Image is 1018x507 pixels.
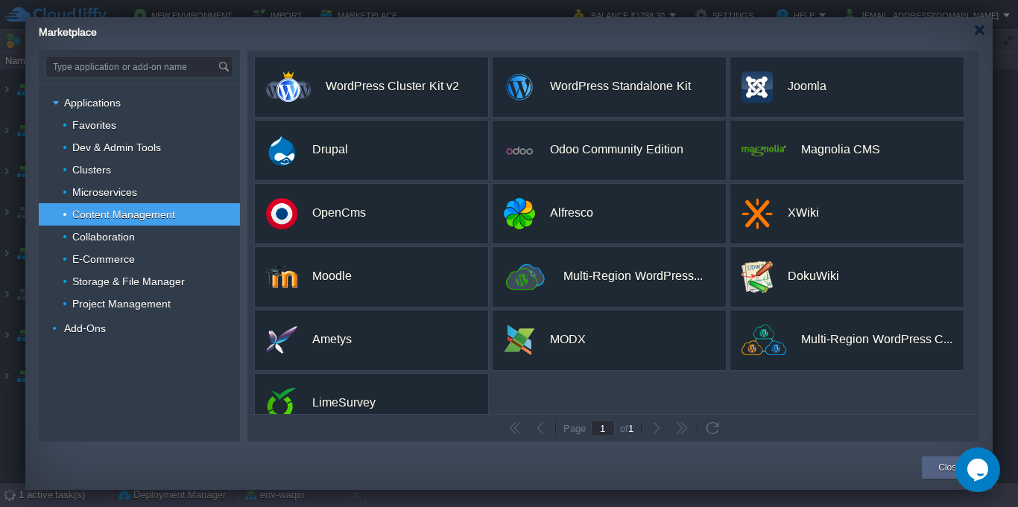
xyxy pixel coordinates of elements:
[558,423,591,433] div: Page
[938,460,961,475] button: Close
[788,197,819,229] div: XWiki
[742,325,786,355] img: 82dark-back-01.svg
[628,423,633,434] span: 1
[312,197,366,229] div: OpenCms
[312,387,376,418] div: LimeSurvey
[266,388,297,419] img: limesurvey.png
[312,134,348,165] div: Drupal
[71,185,139,199] a: Microservices
[71,141,163,154] a: Dev & Admin Tools
[504,135,535,166] img: odoo-logo.png
[504,261,548,293] img: new-logo-multiregion-standalone.svg
[266,325,297,356] img: public.php
[63,322,108,335] a: Add-Ons
[742,71,773,103] img: joomla.png
[266,135,297,166] img: Drupal.png
[71,163,113,176] a: Clusters
[312,324,352,355] div: Ametys
[39,26,97,38] span: Marketplace
[801,134,880,165] div: Magnolia CMS
[742,144,786,156] img: view.png
[71,252,137,266] a: E-Commerce
[550,134,683,165] div: Odoo Community Edition
[71,208,177,221] a: Content Management
[788,261,839,292] div: DokuWiki
[742,261,773,293] img: public.php
[615,422,639,434] div: of
[504,198,535,229] img: view.png
[71,275,187,288] a: Storage & File Manager
[326,71,459,102] div: WordPress Cluster Kit v2
[504,71,535,103] img: wp-standalone.png
[550,324,586,355] div: MODX
[71,118,118,132] a: Favorites
[742,198,773,229] img: xwiki_logo.png
[788,71,826,102] div: Joomla
[801,324,952,355] div: Multi-Region WordPress Cluster v1 (Alpha)
[563,261,703,292] div: Multi-Region WordPress Standalone
[550,197,593,229] div: Alfresco
[312,261,352,292] div: Moodle
[266,198,297,229] img: opencms.png
[63,96,123,109] a: Applications
[550,71,691,102] div: WordPress Standalone Kit
[71,230,137,243] a: Collaboration
[266,261,297,293] img: Moodle-logo.png
[71,297,173,310] a: Project Management
[955,447,1003,492] iframe: chat widget
[266,71,311,102] img: wp-cluster-kit.svg
[504,325,535,356] img: modx.png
